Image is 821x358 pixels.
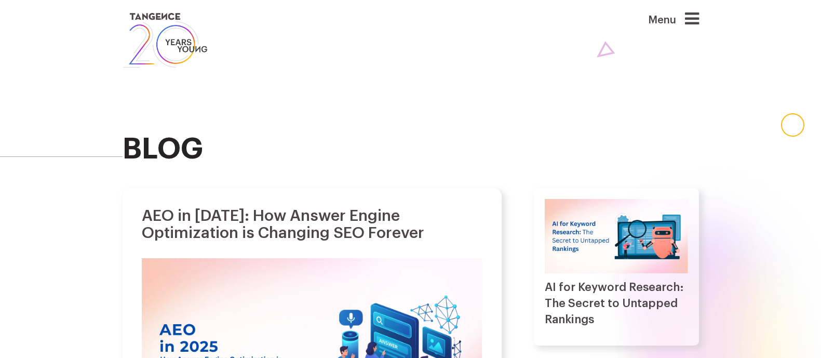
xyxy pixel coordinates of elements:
[545,199,688,273] img: AI for Keyword Research: The Secret to Untapped Rankings
[123,133,699,165] h2: blog
[123,10,209,70] img: logo SVG
[142,207,482,242] h1: AEO in [DATE]: How Answer Engine Optimization is Changing SEO Forever
[545,282,684,325] a: AI for Keyword Research: The Secret to Untapped Rankings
